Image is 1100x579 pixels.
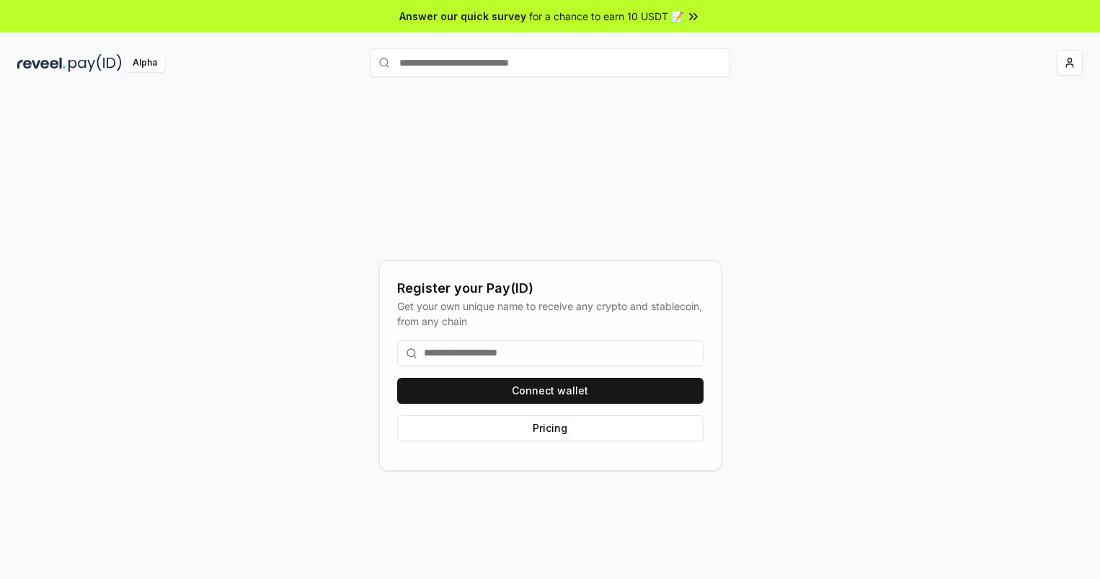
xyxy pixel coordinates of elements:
button: Pricing [397,415,704,441]
span: for a chance to earn 10 USDT 📝 [529,9,683,24]
img: pay_id [68,54,122,72]
div: Alpha [125,54,165,72]
button: Connect wallet [397,378,704,404]
img: reveel_dark [17,54,66,72]
div: Get your own unique name to receive any crypto and stablecoin, from any chain [397,299,704,329]
div: Register your Pay(ID) [397,278,704,299]
span: Answer our quick survey [399,9,526,24]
